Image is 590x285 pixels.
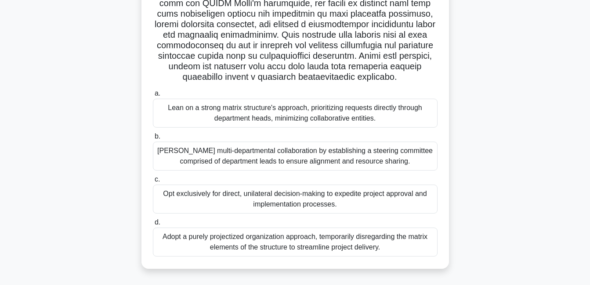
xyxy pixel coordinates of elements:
div: Adopt a purely projectized organization approach, temporarily disregarding the matrix elements of... [153,228,438,256]
span: c. [155,175,160,183]
span: d. [155,218,160,226]
div: Lean on a strong matrix structure's approach, prioritizing requests directly through department h... [153,99,438,128]
div: Opt exclusively for direct, unilateral decision-making to expedite project approval and implement... [153,185,438,214]
span: b. [155,132,160,140]
div: [PERSON_NAME] multi-departmental collaboration by establishing a steering committee comprised of ... [153,142,438,171]
span: a. [155,89,160,97]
